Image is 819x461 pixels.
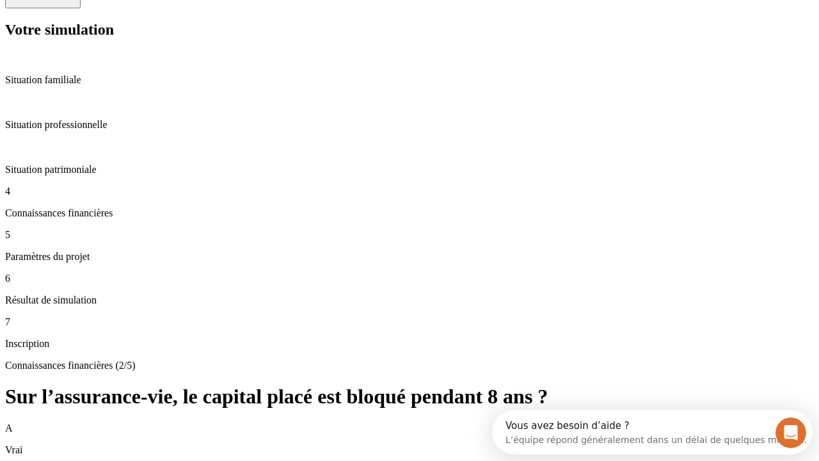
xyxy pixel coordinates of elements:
[5,251,814,263] p: Paramètres du projet
[5,119,814,131] p: Situation professionnelle
[5,423,814,434] p: A
[492,410,813,455] iframe: Intercom live chat discovery launcher
[5,360,814,371] p: Connaissances financières (2/5)
[5,338,814,350] p: Inscription
[5,385,814,408] h1: Sur l’assurance-vie, le capital placé est bloqué pendant 8 ans ?
[5,5,353,40] div: Ouvrir le Messenger Intercom
[13,11,315,21] div: Vous avez besoin d’aide ?
[5,229,814,241] p: 5
[775,417,806,448] iframe: Intercom live chat
[5,295,814,306] p: Résultat de simulation
[5,74,814,86] p: Situation familiale
[5,207,814,219] p: Connaissances financières
[5,164,814,175] p: Situation patrimoniale
[5,273,814,284] p: 6
[13,21,315,35] div: L’équipe répond généralement dans un délai de quelques minutes.
[5,444,814,456] p: Vrai
[5,316,814,328] p: 7
[5,21,814,38] h2: Votre simulation
[5,186,814,197] p: 4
